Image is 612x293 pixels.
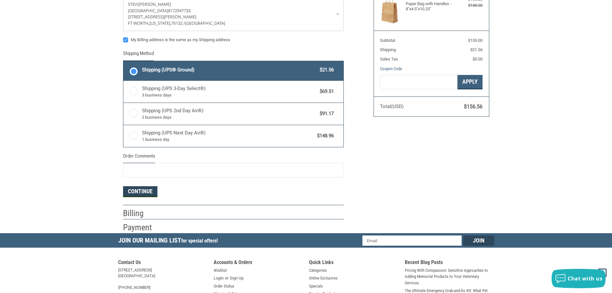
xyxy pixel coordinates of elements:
span: Shipping (UPS Next Day Air®) [142,129,314,143]
a: Coupon Code [380,66,402,71]
h5: Accounts & Orders [214,259,303,267]
legend: Order Comments [123,152,155,163]
span: 1 business day [142,136,314,143]
button: Continue [123,186,157,197]
h5: Join Our Mailing List [118,233,221,250]
button: Chat with us [552,269,606,288]
span: [STREET_ADDRESS][PERSON_NAME] [128,14,196,20]
address: [STREET_ADDRESS] [GEOGRAPHIC_DATA] [PHONE_NUMBER] [118,267,208,290]
span: [GEOGRAPHIC_DATA] [185,20,225,26]
span: $0.00 [473,57,483,61]
button: Apply [457,75,483,89]
h2: Payment [123,222,161,233]
h5: Recent Blog Posts [405,259,494,267]
span: 8172947733 [168,8,191,14]
a: Categories [309,267,327,274]
a: Pricing With Compassion: Sensitive Approaches to Adding Memorial Products to Your Veterinary Serv... [405,267,494,286]
span: $135.00 [468,38,483,43]
span: [PERSON_NAME] [138,1,171,7]
h2: Billing [123,208,161,219]
span: Shipping (UPS 3-Day Select®) [142,85,317,98]
span: $69.51 [317,88,334,95]
span: Subtotal [380,38,395,43]
span: $21.56 [470,47,483,52]
span: for special offers! [181,238,218,244]
input: Email [362,235,462,246]
h5: Contact Us [118,259,208,267]
span: 2 business days [142,114,317,121]
span: Chat with us [568,275,602,282]
input: Join [463,235,494,246]
span: Ft Worth, [128,20,149,26]
a: Online Exclusives [309,275,338,281]
a: Order Status [214,283,234,289]
legend: Shipping Method [123,50,154,60]
span: STEVI [128,1,138,7]
span: $91.17 [317,110,334,117]
span: $156.56 [464,104,483,110]
span: 3 business days [142,92,317,98]
a: Sign Up [230,275,244,281]
a: Wishlist [214,267,227,274]
label: My Billing address is the same as my Shipping address [123,37,344,42]
span: Total (USD) [380,104,404,109]
input: Gift Certificate or Coupon Code [380,75,457,89]
div: $140.00 [457,2,483,9]
span: [GEOGRAPHIC_DATA] [128,8,168,14]
span: $148.96 [314,132,334,140]
a: Specials [309,283,323,289]
span: Shipping (UPS® Ground) [142,66,317,74]
span: Shipping [380,47,396,52]
span: or [221,275,232,281]
span: Shipping (UPS 2nd Day Air®) [142,107,317,121]
span: [US_STATE], [149,20,171,26]
span: 76132 / [171,20,185,26]
h5: Quick Links [309,259,398,267]
span: $21.56 [317,66,334,74]
a: Login [214,275,224,281]
span: Sales Tax [380,57,398,61]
